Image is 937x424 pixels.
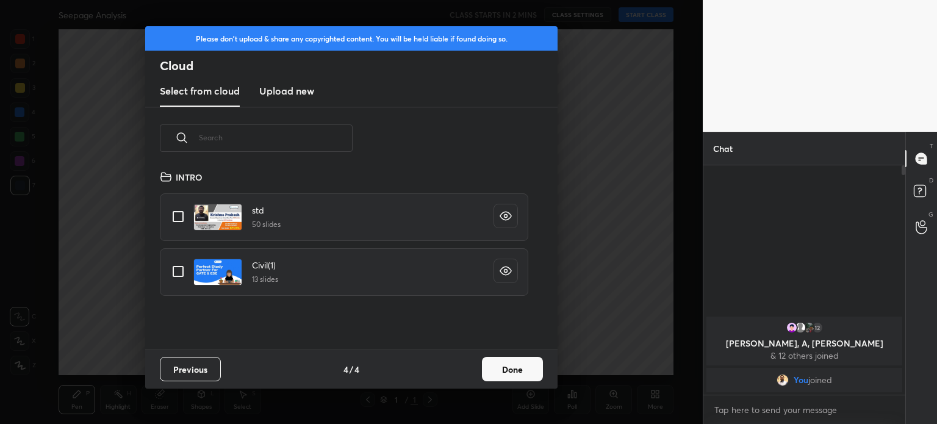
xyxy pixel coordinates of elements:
[160,357,221,381] button: Previous
[193,204,242,231] img: 1615040256AR9OND.pdf
[160,58,558,74] h2: Cloud
[252,219,281,230] h5: 50 slides
[176,171,203,184] h4: INTRO
[350,363,353,376] h4: /
[786,322,798,334] img: 51389451_C81320B2-0654-4793-9FD9-5B05FCF6D220.png
[703,314,905,395] div: grid
[777,374,789,386] img: fda5f69eff034ab9acdd9fb98457250a.jpg
[714,351,895,361] p: & 12 others joined
[714,339,895,348] p: [PERSON_NAME], A, [PERSON_NAME]
[252,204,281,217] h4: std
[929,176,933,185] p: D
[930,142,933,151] p: T
[794,375,808,385] span: You
[199,112,353,163] input: Search
[808,375,832,385] span: joined
[160,84,240,98] h3: Select from cloud
[811,322,824,334] div: 12
[343,363,348,376] h4: 4
[145,166,543,350] div: grid
[482,357,543,381] button: Done
[145,26,558,51] div: Please don't upload & share any copyrighted content. You will be held liable if found doing so.
[354,363,359,376] h4: 4
[252,274,278,285] h5: 13 slides
[803,322,815,334] img: ea595ad1ae194523a0f3ba375466c927.jpg
[259,84,314,98] h3: Upload new
[193,259,242,286] img: 1627879622FH4XSV.pdf
[252,259,278,271] h4: Civil(1)
[703,132,742,165] p: Chat
[794,322,806,334] img: default.png
[928,210,933,219] p: G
